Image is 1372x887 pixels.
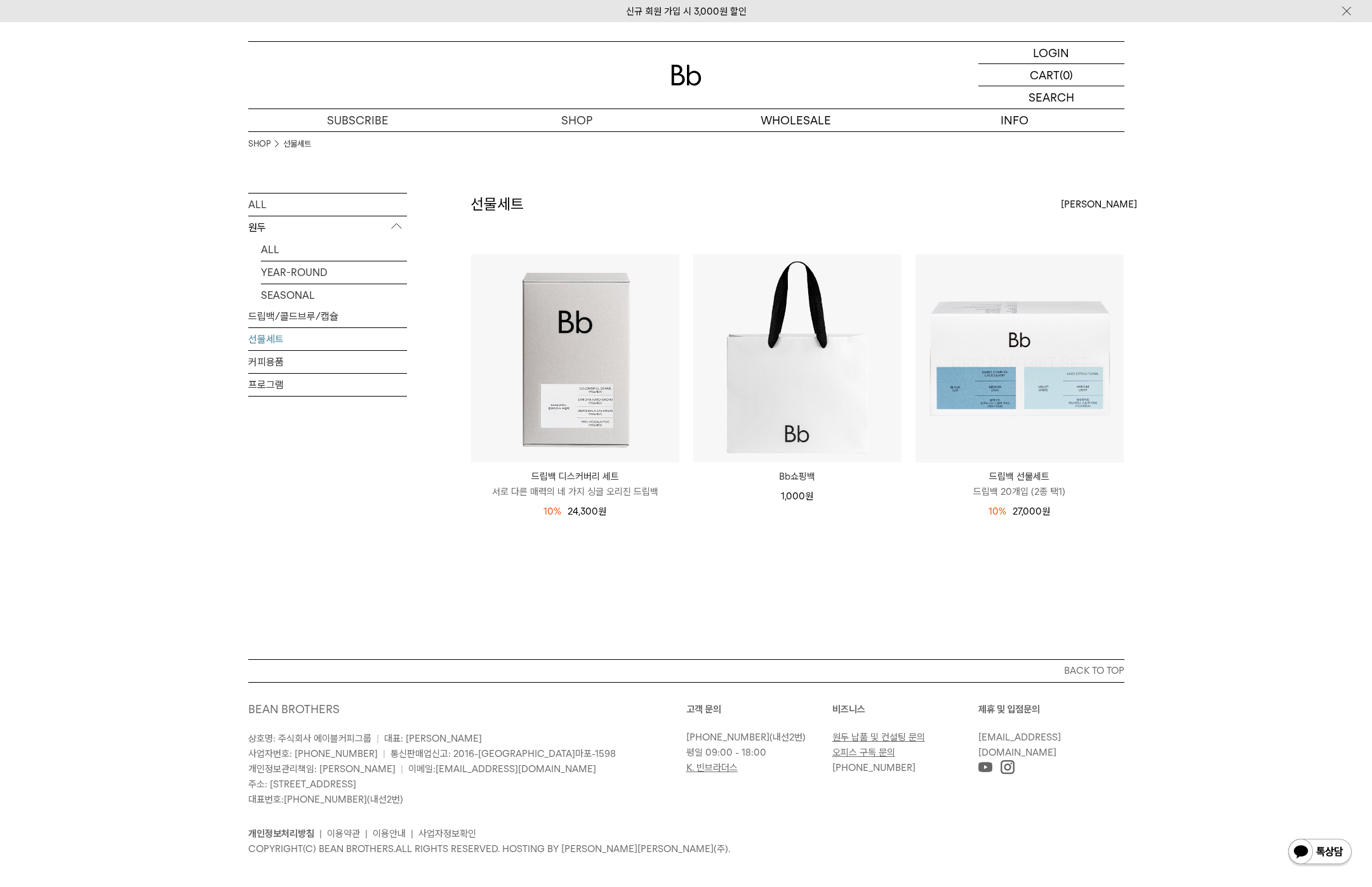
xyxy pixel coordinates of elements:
[471,254,679,463] img: 드립백 디스커버리 세트
[1029,86,1074,108] p: SEARCH
[248,748,378,759] span: 사업자번호: [PHONE_NUMBER]
[671,65,702,86] img: 로고
[805,490,813,502] span: 원
[832,747,895,758] a: 오피스 구독 문의
[248,841,1124,857] p: COPYRIGHT(C) BEAN BROTHERS. ALL RIGHTS RESERVED. HOSTING BY [PERSON_NAME][PERSON_NAME](주).
[365,826,368,841] li: |
[467,109,686,131] a: SHOP
[916,469,1124,499] a: 드립백 선물세트 드립백 20개입 (2종 택1)
[686,109,905,131] p: WHOLESALE
[248,351,407,373] a: 커피용품
[283,138,311,150] a: 선물세트
[248,138,270,150] a: SHOP
[319,826,322,841] li: |
[248,194,407,216] a: ALL
[686,745,826,760] p: 평일 09:00 - 18:00
[248,794,403,805] span: 대표번호: (내선2번)
[471,469,679,484] p: 드립백 디스커버리 세트
[832,762,916,773] a: [PHONE_NUMBER]
[978,64,1124,86] a: CART (0)
[543,504,561,519] div: 10%
[686,702,832,717] p: 고객 문의
[978,702,1124,717] p: 제휴 및 입점문의
[686,730,826,745] p: (내선2번)
[626,6,747,17] a: 신규 회원 가입 시 3,000원 할인
[471,469,679,499] a: 드립백 디스커버리 세트 서로 다른 매력의 네 가지 싱글 오리진 드립백
[401,763,403,775] span: |
[411,826,413,841] li: |
[1042,506,1050,517] span: 원
[686,762,738,773] a: K. 빈브라더스
[693,254,902,463] img: Bb쇼핑백
[1013,506,1050,517] span: 27,000
[418,828,476,839] a: 사업자정보확인
[284,794,367,805] a: [PHONE_NUMBER]
[978,42,1124,64] a: LOGIN
[248,733,371,744] span: 상호명: 주식회사 에이블커피그룹
[471,484,679,499] p: 서로 다른 매력의 네 가지 싱글 오리진 드립백
[261,284,407,306] a: SEASONAL
[978,732,1061,758] a: [EMAIL_ADDRESS][DOMAIN_NAME]
[376,733,379,744] span: |
[383,748,385,759] span: |
[916,254,1124,463] a: 드립백 선물세트
[989,504,1006,519] div: 10%
[1287,838,1353,868] img: 카카오톡 채널 1:1 채팅 버튼
[248,305,407,327] a: 드립백/콜드브루/캡슐
[248,763,396,775] span: 개인정보관리책임: [PERSON_NAME]
[408,763,596,775] span: 이메일:
[384,733,482,744] span: 대표: [PERSON_NAME]
[248,828,314,839] a: 개인정보처리방침
[261,239,407,261] a: ALL
[916,254,1124,463] img: 1000000068_add2_01.png
[248,779,356,790] span: 주소: [STREET_ADDRESS]
[568,506,606,517] span: 24,300
[686,732,769,743] a: [PHONE_NUMBER]
[1060,64,1073,86] p: (0)
[781,490,813,502] span: 1,000
[248,328,407,350] a: 선물세트
[1030,64,1060,86] p: CART
[1061,197,1137,212] span: [PERSON_NAME]
[470,194,524,215] h2: 선물세트
[916,484,1124,499] p: 드립백 20개입 (2종 택1)
[693,469,902,484] a: Bb쇼핑백
[832,732,925,743] a: 원두 납품 및 컨설팅 문의
[436,763,596,775] a: [EMAIL_ADDRESS][DOMAIN_NAME]
[905,109,1124,131] p: INFO
[598,506,606,517] span: 원
[373,828,406,839] a: 이용안내
[248,659,1124,682] button: BACK TO TOP
[390,748,616,759] span: 통신판매업신고: 2016-[GEOGRAPHIC_DATA]마포-1598
[248,216,407,239] p: 원두
[248,374,407,396] a: 프로그램
[1033,42,1069,63] p: LOGIN
[248,109,467,131] a: SUBSCRIBE
[248,702,340,716] a: BEAN BROTHERS
[261,261,407,284] a: YEAR-ROUND
[832,702,978,717] p: 비즈니스
[916,469,1124,484] p: 드립백 선물세트
[327,828,360,839] a: 이용약관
